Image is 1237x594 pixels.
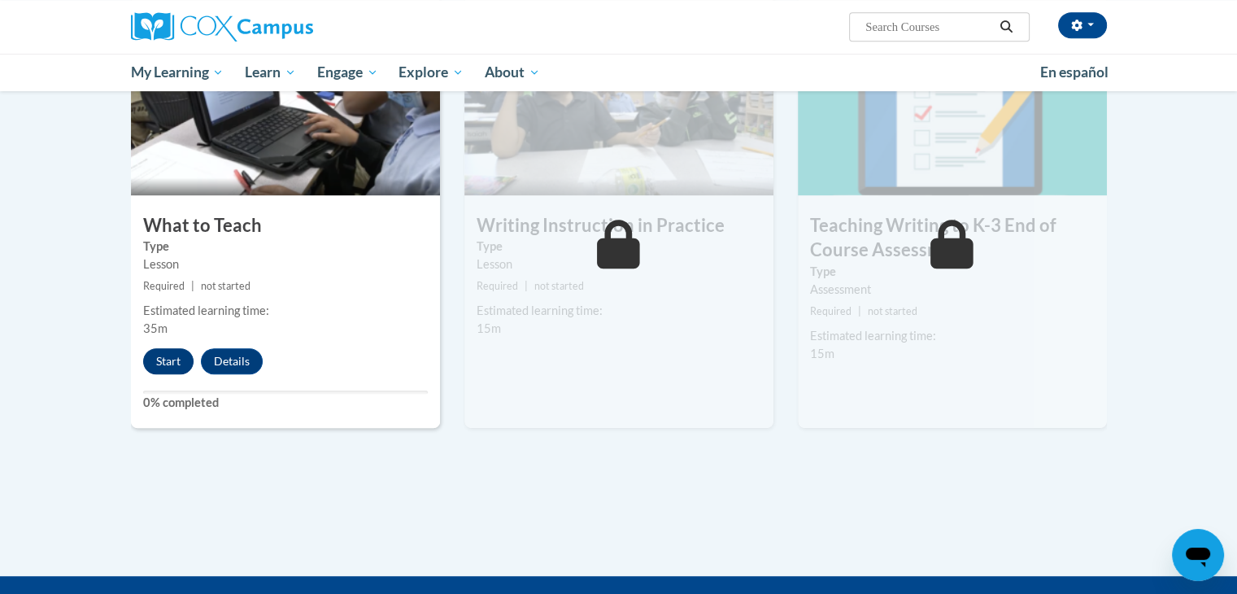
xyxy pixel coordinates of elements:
[534,280,584,292] span: not started
[131,33,440,195] img: Course Image
[810,281,1095,299] div: Assessment
[131,12,313,41] img: Cox Campus
[477,280,518,292] span: Required
[234,54,307,91] a: Learn
[131,213,440,238] h3: What to Teach
[201,280,250,292] span: not started
[798,33,1107,195] img: Course Image
[477,321,501,335] span: 15m
[245,63,296,82] span: Learn
[474,54,551,91] a: About
[464,213,773,238] h3: Writing Instruction in Practice
[1058,12,1107,38] button: Account Settings
[201,348,263,374] button: Details
[107,54,1131,91] div: Main menu
[798,213,1107,264] h3: Teaching Writing to K-3 End of Course Assessment
[1030,55,1119,90] a: En español
[810,305,852,317] span: Required
[810,263,1095,281] label: Type
[477,302,761,320] div: Estimated learning time:
[477,238,761,256] label: Type
[143,256,428,273] div: Lesson
[525,280,528,292] span: |
[1172,529,1224,581] iframe: Button to launch messaging window
[868,305,917,317] span: not started
[477,256,761,273] div: Lesson
[464,33,773,195] img: Course Image
[143,394,428,412] label: 0% completed
[485,63,540,82] span: About
[858,305,861,317] span: |
[864,17,994,37] input: Search Courses
[810,347,834,360] span: 15m
[143,238,428,256] label: Type
[130,63,224,82] span: My Learning
[131,12,440,41] a: Cox Campus
[994,17,1018,37] button: Search
[810,327,1095,345] div: Estimated learning time:
[191,280,194,292] span: |
[1040,63,1109,81] span: En español
[399,63,464,82] span: Explore
[143,302,428,320] div: Estimated learning time:
[307,54,389,91] a: Engage
[120,54,235,91] a: My Learning
[143,321,168,335] span: 35m
[143,348,194,374] button: Start
[388,54,474,91] a: Explore
[143,280,185,292] span: Required
[317,63,378,82] span: Engage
